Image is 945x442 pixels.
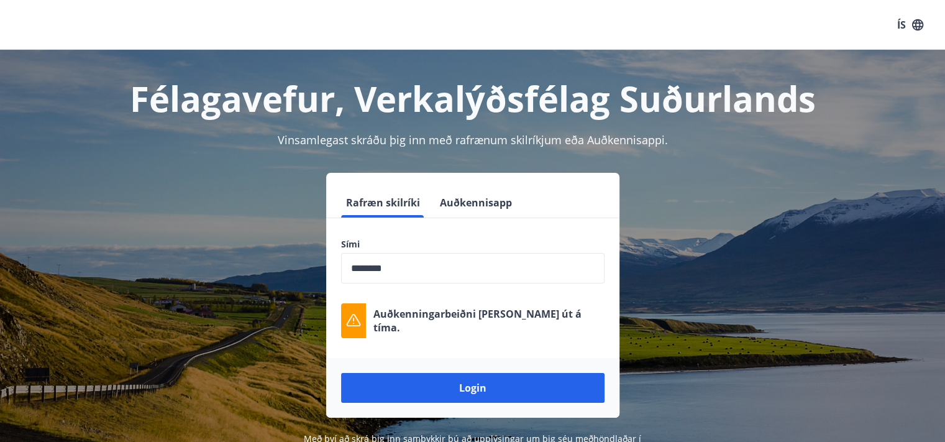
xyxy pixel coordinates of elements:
span: Vinsamlegast skráðu þig inn með rafrænum skilríkjum eða Auðkennisappi. [278,132,668,147]
button: Rafræn skilríki [341,188,425,218]
p: Auðkenningarbeiðni [PERSON_NAME] út á tíma. [373,307,605,334]
label: Sími [341,238,605,251]
button: Auðkennisapp [435,188,517,218]
button: ÍS [890,14,930,36]
button: Login [341,373,605,403]
h1: Félagavefur, Verkalýðsfélag Suðurlands [40,75,905,122]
